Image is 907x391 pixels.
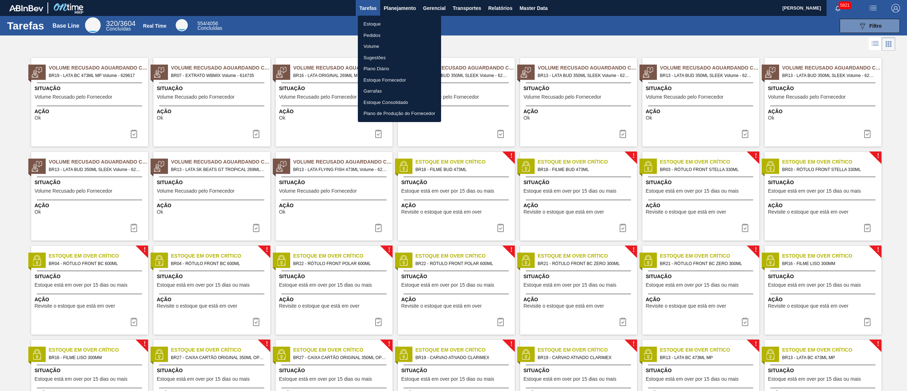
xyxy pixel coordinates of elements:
[358,86,441,97] a: Garrafas
[358,63,441,75] a: Plano Diário
[358,108,441,119] a: Plano de Produção do Fornecedor
[358,52,441,64] a: Sugestões
[358,18,441,30] a: Estoque
[358,97,441,108] a: Estoque Consolidado
[358,30,441,41] a: Pedidos
[358,75,441,86] a: Estoque Fornecedor
[358,41,441,52] a: Volume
